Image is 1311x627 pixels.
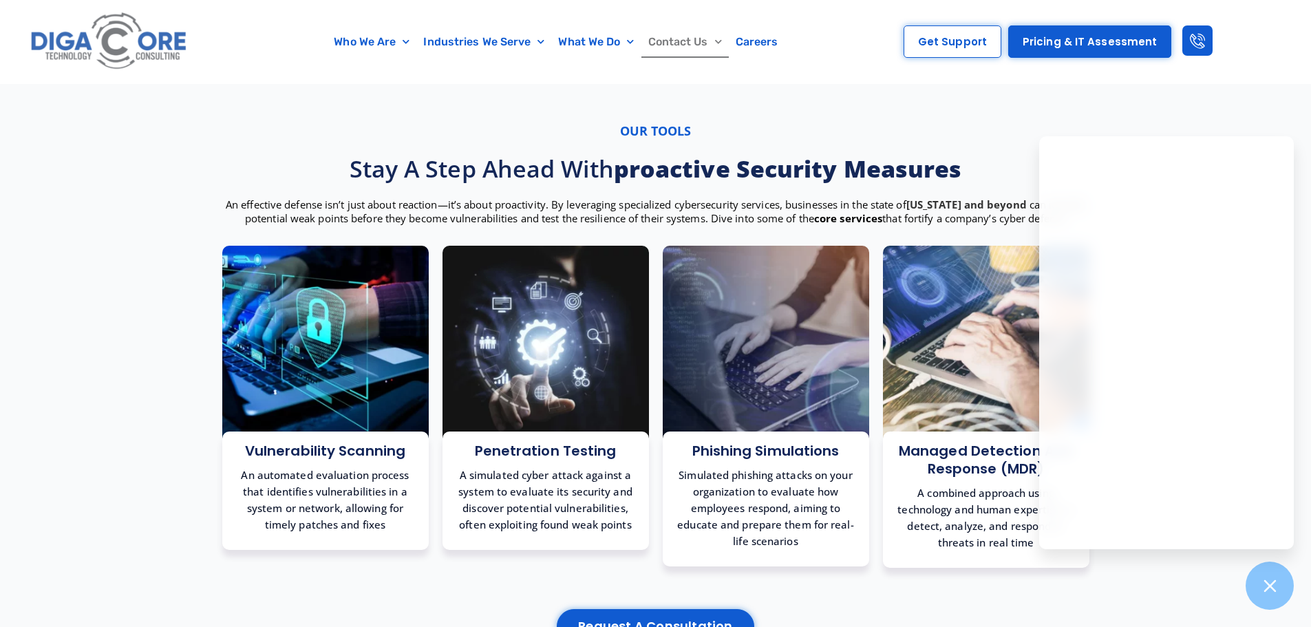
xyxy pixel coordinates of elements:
[1008,25,1171,58] a: Pricing & IT Assessment
[673,442,859,460] h3: Phishing Simulations
[258,26,855,58] nav: Menu
[215,198,1096,225] p: An effective defense isn’t just about reaction—it’s about proactivity. By leveraging specialized ...
[904,25,1001,58] a: Get Support
[614,153,962,184] strong: proactive security measures
[663,246,869,452] img: Learn about Phishing Simulations
[416,26,551,58] a: Industries We Serve
[233,442,418,460] h3: Vulnerability Scanning
[222,432,429,550] a: Vulnerability Scanning An automated evaluation process that identifies vulnerabilities in a syste...
[673,467,859,549] p: Simulated phishing attacks on your organization to evaluate how employees respond, aiming to educ...
[443,432,649,550] a: Penetration Testing A simulated cyber attack against a system to evaluate its security and discov...
[443,246,649,452] img: Adaptability according to business needs at Digacore
[1023,36,1157,47] span: Pricing & IT Assessment
[918,36,987,47] span: Get Support
[814,211,882,225] strong: core services
[893,442,1079,478] h3: Managed Detection and Response (MDR)
[233,467,418,533] p: An automated evaluation process that identifies vulnerabilities in a system or network, allowing ...
[1039,136,1294,549] iframe: Chatgenie Messenger
[222,246,429,452] img: Confidently secure your data
[453,467,639,533] p: A simulated cyber attack against a system to evaluate its security and discover potential vulnera...
[327,26,416,58] a: Who We Are
[215,153,1096,184] h3: Stay a step ahead with
[215,123,1096,139] p: Our tools
[729,26,785,58] a: Careers
[453,442,639,460] h3: Penetration Testing
[551,26,641,58] a: What We Do
[906,198,1027,211] strong: [US_STATE] and beyond
[663,432,869,566] a: Phishing Simulations Simulated phishing attacks on your organization to evaluate how employees re...
[641,26,729,58] a: Contact Us
[27,7,192,76] img: Digacore logo 1
[893,485,1079,551] p: A combined approach using technology and human expertise to detect, analyze, and respond to threa...
[883,246,1089,452] img: Managed Detection and Response (MDR) Services
[883,432,1089,568] a: Managed Detection and Response (MDR) A combined approach using technology and human expertise to ...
